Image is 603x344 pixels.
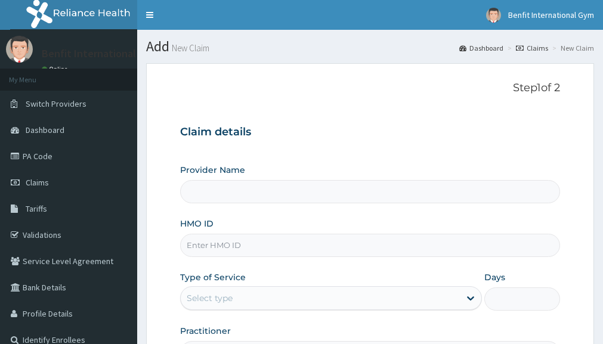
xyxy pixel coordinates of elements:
[180,234,560,257] input: Enter HMO ID
[169,44,209,52] small: New Claim
[180,218,214,230] label: HMO ID
[146,39,594,54] h1: Add
[459,43,503,53] a: Dashboard
[42,65,70,73] a: Online
[516,43,548,53] a: Claims
[26,177,49,188] span: Claims
[187,292,233,304] div: Select type
[180,82,560,95] p: Step 1 of 2
[549,43,594,53] li: New Claim
[486,8,501,23] img: User Image
[26,98,86,109] span: Switch Providers
[180,271,246,283] label: Type of Service
[26,125,64,135] span: Dashboard
[42,48,159,59] p: Benfit International Gym
[484,271,505,283] label: Days
[180,126,560,139] h3: Claim details
[508,10,594,20] span: Benfit International Gym
[26,203,47,214] span: Tariffs
[180,325,231,337] label: Practitioner
[6,36,33,63] img: User Image
[180,164,245,176] label: Provider Name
